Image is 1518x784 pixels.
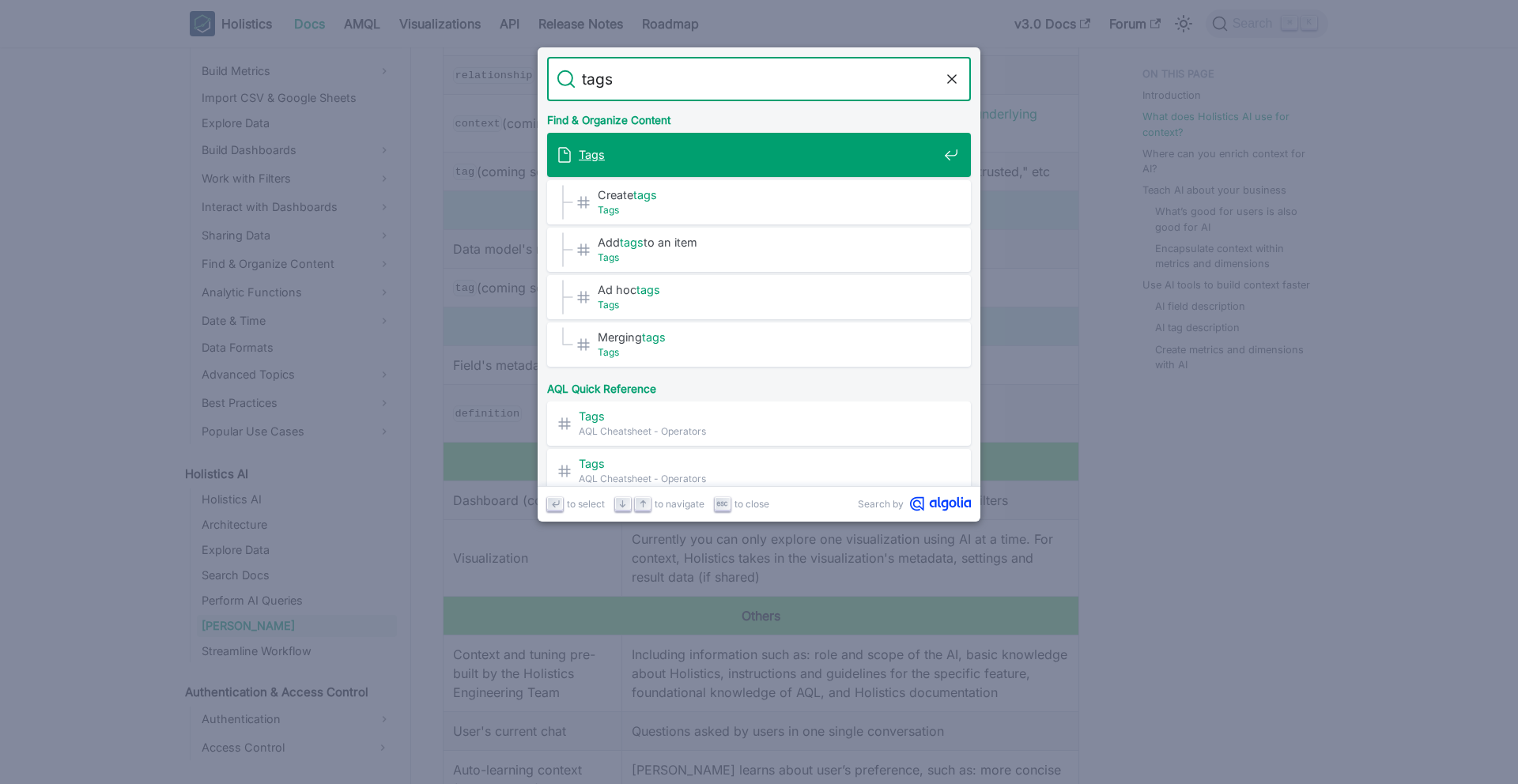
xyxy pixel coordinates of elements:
[858,496,904,511] span: Search by
[579,148,605,161] mark: Tags
[642,330,666,344] mark: tags
[598,235,938,250] span: Add to an item​
[637,498,649,510] svg: Arrow up
[598,282,938,297] span: Ad hoc ​
[598,330,938,345] span: Merging ​
[544,101,974,133] div: Find & Organize Content
[636,283,660,296] mark: tags
[579,409,605,423] mark: Tags
[547,228,971,272] a: Addtagsto an item​Tags
[547,275,971,319] a: Ad hoctags​Tags
[579,424,938,439] span: AQL Cheatsheet - Operators
[617,498,629,510] svg: Arrow down
[547,180,971,224] a: Createtags​Tags
[598,251,619,263] mark: Tags
[598,204,619,216] mark: Tags
[633,188,657,202] mark: tags
[544,370,974,401] div: AQL Quick Reference
[549,498,561,510] svg: Enter key
[547,133,971,177] a: Tags
[598,299,619,311] mark: Tags
[547,401,971,446] a: Tags​AQL Cheatsheet - Operators
[598,187,938,202] span: Create ​
[567,496,605,511] span: to select
[547,449,971,493] a: Tags​AQL Cheatsheet - Operators
[734,496,769,511] span: to close
[620,236,644,249] mark: tags
[910,496,971,511] svg: Algolia
[579,457,605,470] mark: Tags
[716,498,728,510] svg: Escape key
[655,496,704,511] span: to navigate
[579,409,938,424] span: ​
[858,496,971,511] a: Search byAlgolia
[598,346,619,358] mark: Tags
[579,471,938,486] span: AQL Cheatsheet - Operators
[942,70,961,89] button: Clear the query
[547,322,971,367] a: Mergingtags​Tags
[576,57,942,101] input: Search docs
[579,456,938,471] span: ​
